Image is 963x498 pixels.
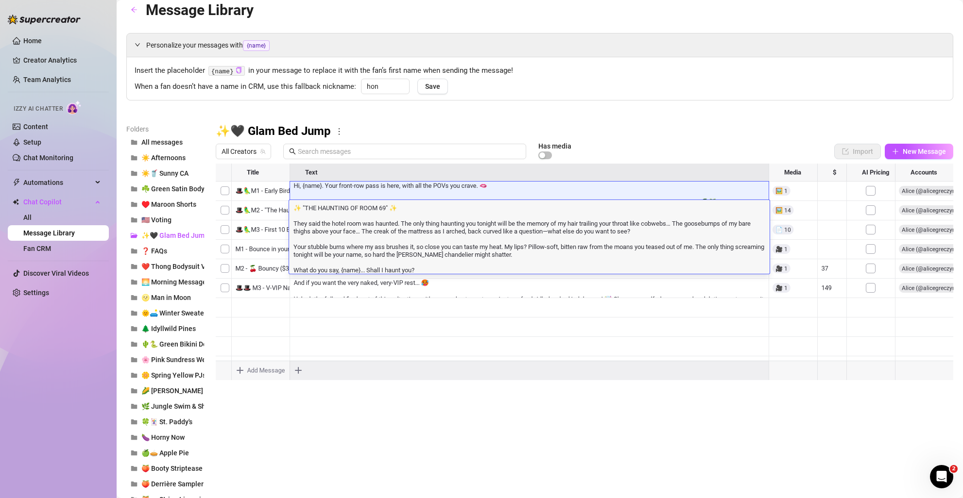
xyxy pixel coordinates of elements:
a: Fan CRM [23,245,51,252]
span: All Creators [222,144,265,159]
h3: ✨🖤 Glam Bed Jump [216,124,331,139]
a: Content [23,123,48,131]
button: 🌝 Man in Moon [126,290,204,305]
a: All [23,214,32,221]
span: All messages [141,138,183,146]
button: 🍏🥧 Apple Pie [126,445,204,461]
span: 🇺🇸 Voting [141,216,172,224]
button: ♥️ Maroon Shorts [126,197,204,212]
span: folder [131,325,138,332]
span: Personalize your messages with [146,40,945,51]
textarea: ✨ "THE HAUNTING OF ROOM 69" ✨ They said the hotel room was haunted. The only thing haunting you t... [289,203,770,274]
span: plus [892,148,899,155]
span: folder [131,356,138,363]
span: arrow-left [131,6,138,13]
span: folder [131,387,138,394]
span: Chat Copilot [23,194,92,210]
span: 🍑 Derrière Sampler [141,480,204,488]
button: ✨🖤 Glam Bed Jump [126,228,204,243]
button: ☀️ Afternoons [126,150,204,166]
span: folder [131,263,138,270]
span: folder [131,310,138,316]
span: folder [131,341,138,348]
span: team [260,149,266,154]
span: folder [131,170,138,177]
button: 🌅 Morning Messages [126,274,204,290]
span: 🍏🥧 Apple Pie [141,449,189,457]
a: Setup [23,138,41,146]
span: folder [131,372,138,379]
span: ☀️🥤 Sunny CA [141,169,189,177]
span: Save [425,83,440,90]
span: 🌵🐍 Green Bikini Desert Stagecoach [141,340,257,348]
iframe: Intercom live chat [930,465,953,488]
button: Import [834,144,881,159]
a: Chat Monitoring [23,154,73,162]
button: 🌿 Jungle Swim & Shower [126,398,204,414]
span: 🌸 Pink Sundress Welcome [141,356,225,364]
span: 🌞🛋️ Winter Sweater Sunbask [141,309,234,317]
span: folder [131,248,138,254]
span: folder [131,434,138,441]
button: 🍑 Booty Striptease [126,461,204,476]
span: 🌲 Idyllwild Pines [141,325,196,332]
span: folder [131,154,138,161]
span: folder [131,403,138,410]
span: ❤️ Thong Bodysuit Vid [141,263,211,270]
span: folder [131,481,138,487]
div: Personalize your messages with{name} [127,33,953,57]
a: Home [23,37,42,45]
span: {name} [243,40,270,51]
span: ♥️ Maroon Shorts [141,200,196,208]
code: {name} [208,66,245,76]
span: 🍑 Booty Striptease [141,465,203,472]
span: copy [236,67,242,73]
span: thunderbolt [13,179,20,186]
span: folder [131,465,138,472]
button: 🍆 Horny Now [126,430,204,445]
span: When a fan doesn’t have a name in CRM, use this fallback nickname: [135,81,356,93]
span: search [289,148,296,155]
a: Discover Viral Videos [23,269,89,277]
span: 🌿 Jungle Swim & Shower [141,402,221,410]
button: 🌼 Spring Yellow PJs [126,367,204,383]
button: ☘️ Green Satin Bodysuit Nudes [126,181,204,197]
span: folder [131,139,138,146]
button: 🌲 Idyllwild Pines [126,321,204,336]
button: ❤️ Thong Bodysuit Vid [126,259,204,274]
a: Team Analytics [23,76,71,83]
button: 🌞🛋️ Winter Sweater Sunbask [126,305,204,321]
button: 🇺🇸 Voting [126,212,204,228]
a: Settings [23,289,49,297]
span: 🌽 [PERSON_NAME] [141,387,203,395]
span: ☀️ Afternoons [141,154,186,162]
span: folder [131,418,138,425]
img: logo-BBDzfeDw.svg [8,15,81,24]
span: 🍀🃏 St. Paddy's [141,418,192,426]
button: 🌸 Pink Sundress Welcome [126,352,204,367]
span: Automations [23,175,92,190]
span: 🌝 Man in Moon [141,294,191,301]
img: Chat Copilot [13,199,19,205]
button: Save [417,79,448,94]
span: 🍆 Horny Now [141,433,185,441]
span: folder [131,449,138,456]
button: Click to Copy [236,67,242,74]
span: folder [131,279,138,285]
span: New Message [903,148,946,155]
span: Izzy AI Chatter [14,104,63,114]
span: folder [131,185,138,192]
a: Message Library [23,229,75,237]
span: expanded [135,42,140,48]
img: AI Chatter [67,100,82,115]
span: 🌼 Spring Yellow PJs [141,371,206,379]
button: ❓ FAQs [126,243,204,259]
article: Folders [126,124,204,134]
a: Creator Analytics [23,52,101,68]
span: folder [131,201,138,208]
button: All messages [126,134,204,150]
button: ☀️🥤 Sunny CA [126,166,204,181]
span: ✨🖤 Glam Bed Jump [141,232,208,239]
article: Has media [538,143,571,149]
button: 🌵🐍 Green Bikini Desert Stagecoach [126,336,204,352]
